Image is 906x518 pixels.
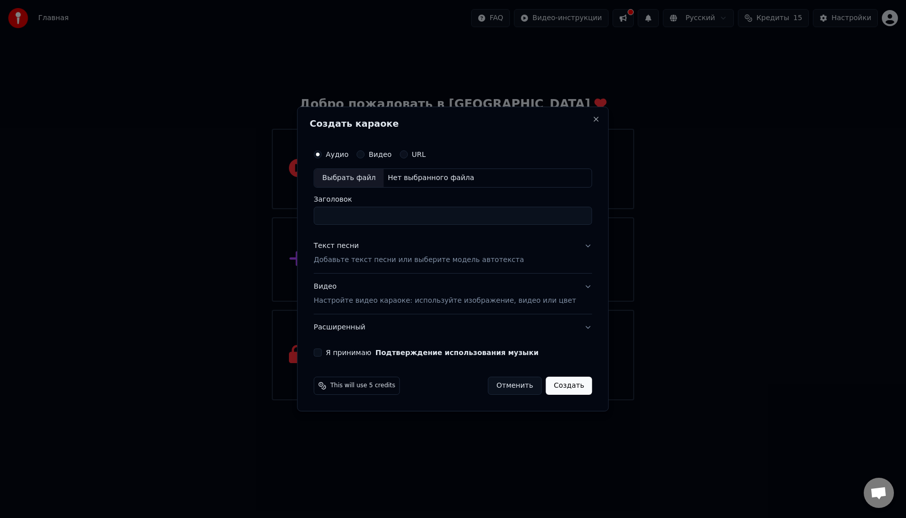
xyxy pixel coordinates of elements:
label: Аудио [326,151,348,158]
button: ВидеоНастройте видео караоке: используйте изображение, видео или цвет [314,274,592,314]
label: Видео [368,151,392,158]
button: Текст песниДобавьте текст песни или выберите модель автотекста [314,233,592,273]
span: This will use 5 credits [330,382,395,390]
button: Я принимаю [375,349,539,356]
div: Текст песни [314,241,359,251]
label: Я принимаю [326,349,539,356]
p: Добавьте текст песни или выберите модель автотекста [314,255,524,265]
div: Нет выбранного файла [384,173,478,183]
label: URL [412,151,426,158]
button: Создать [546,377,592,395]
h2: Создать караоке [310,119,596,128]
label: Заголовок [314,196,592,203]
p: Настройте видео караоке: используйте изображение, видео или цвет [314,296,576,306]
button: Расширенный [314,314,592,340]
div: Выбрать файл [314,169,384,187]
button: Отменить [488,377,542,395]
div: Видео [314,282,576,306]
